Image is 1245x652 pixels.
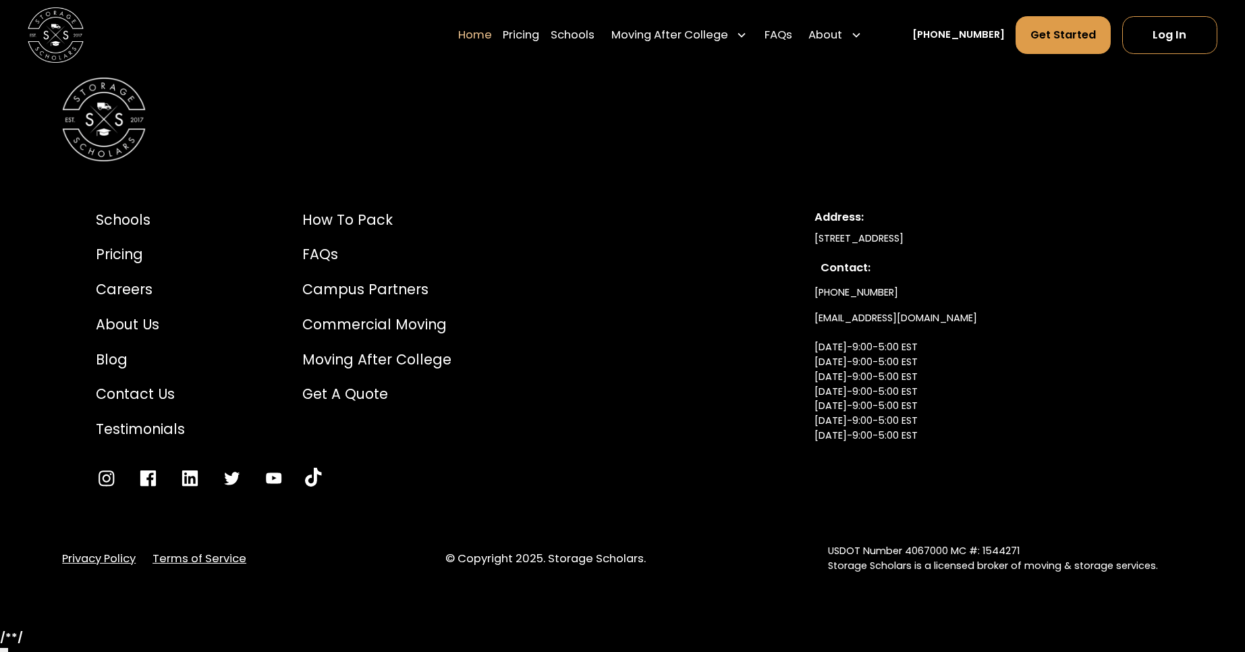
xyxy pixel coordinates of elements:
[458,16,492,55] a: Home
[912,28,1005,43] a: [PHONE_NUMBER]
[503,16,539,55] a: Pricing
[221,468,242,489] a: Go to Twitter
[445,551,800,568] div: © Copyright 2025. Storage Scholars.
[302,314,451,335] a: Commercial Moving
[96,209,185,230] a: Schools
[302,244,451,265] a: FAQs
[263,468,284,489] a: Go to YouTube
[302,349,451,370] a: Moving After College
[96,383,185,404] a: Contact Us
[96,244,185,265] a: Pricing
[138,468,159,489] a: Go to Facebook
[605,16,753,55] div: Moving After College
[305,468,322,489] a: Go to YouTube
[302,209,451,230] a: How to Pack
[765,16,792,55] a: FAQs
[62,551,136,568] a: Privacy Policy
[62,78,146,161] img: Storage Scholars Logomark.
[28,7,84,63] img: Storage Scholars main logo
[1016,16,1111,54] a: Get Started
[96,418,185,439] a: Testimonials
[96,468,117,489] a: Go to Instagram
[808,26,842,43] div: About
[814,232,1149,246] div: [STREET_ADDRESS]
[179,468,200,489] a: Go to LinkedIn
[96,349,185,370] a: Blog
[302,279,451,300] a: Campus Partners
[302,383,451,404] a: Get a Quote
[153,551,246,568] a: Terms of Service
[96,314,185,335] a: About Us
[814,306,977,479] a: [EMAIL_ADDRESS][DOMAIN_NAME][DATE]-9:00-5:00 EST[DATE]-9:00-5:00 EST[DATE]-9:00-5:00 EST[DATE]-9:...
[828,544,1183,574] div: USDOT Number 4067000 MC #: 1544271 Storage Scholars is a licensed broker of moving & storage serv...
[814,209,1149,226] div: Address:
[803,16,868,55] div: About
[814,279,898,305] a: [PHONE_NUMBER]
[96,279,185,300] a: Careers
[821,260,1144,277] div: Contact:
[28,7,84,63] a: home
[1122,16,1217,54] a: Log In
[551,16,594,55] a: Schools
[611,26,728,43] div: Moving After College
